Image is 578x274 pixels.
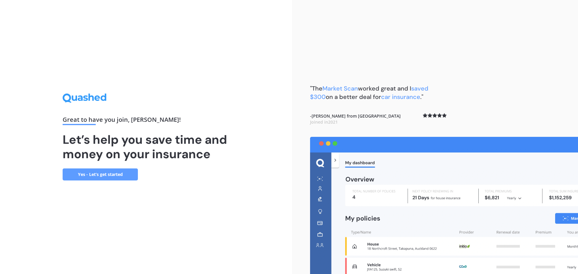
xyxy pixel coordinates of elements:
[381,93,420,101] span: car insurance
[310,85,428,101] span: saved $300
[310,119,338,125] span: Joined in 2021
[310,137,578,274] img: dashboard.webp
[63,117,229,125] div: Great to have you join , [PERSON_NAME] !
[63,132,229,161] h1: Let’s help you save time and money on your insurance
[310,113,401,125] b: - [PERSON_NAME] from [GEOGRAPHIC_DATA]
[63,168,138,180] a: Yes - Let’s get started
[322,85,358,92] span: Market Scan
[310,85,428,101] b: "The worked great and I on a better deal for ."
